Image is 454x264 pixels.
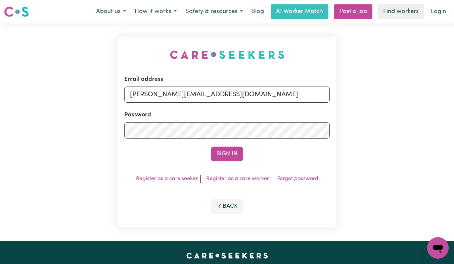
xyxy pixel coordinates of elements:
a: Post a job [334,4,372,19]
a: Register as a care worker [206,176,269,181]
button: How it works [130,5,181,19]
button: Back [211,199,243,214]
input: Email address [124,87,330,103]
a: Register as a care seeker [136,176,198,181]
button: About us [92,5,130,19]
button: Safety & resources [181,5,247,19]
a: Careseekers logo [4,4,29,19]
a: Find workers [378,4,424,19]
label: Email address [124,75,163,84]
a: AI Worker Match [271,4,328,19]
a: Blog [247,4,268,19]
a: Careseekers home page [186,253,268,258]
label: Password [124,111,151,119]
img: Careseekers logo [4,6,29,18]
iframe: Button to launch messaging window [427,237,449,259]
a: Login [427,4,450,19]
button: Sign In [211,147,243,161]
a: Forgot password [277,176,318,181]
